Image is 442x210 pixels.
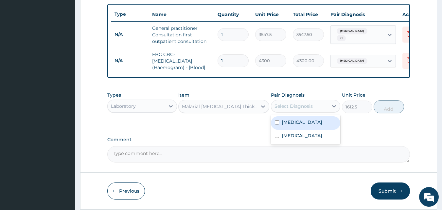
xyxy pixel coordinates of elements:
[34,37,110,45] div: Chat with us now
[12,33,27,49] img: d_794563401_company_1708531726252_794563401
[374,100,404,113] button: Add
[149,48,214,74] td: FBC CBC-[MEDICAL_DATA] (Haemogram) - [Blood]
[182,103,258,110] div: Malarial [MEDICAL_DATA] Thick and thin films - [Blood]
[342,92,365,98] label: Unit Price
[111,29,149,41] td: N/A
[149,22,214,48] td: General practitioner Consultation first outpatient consultation
[274,103,313,109] div: Select Diagnosis
[252,8,290,21] th: Unit Price
[214,8,252,21] th: Quantity
[107,182,145,200] button: Previous
[111,103,136,109] div: Laboratory
[271,92,305,98] label: Pair Diagnosis
[178,92,189,98] label: Item
[111,55,149,67] td: N/A
[290,8,327,21] th: Total Price
[282,119,322,125] label: [MEDICAL_DATA]
[38,63,90,129] span: We're online!
[282,132,322,139] label: [MEDICAL_DATA]
[327,8,399,21] th: Pair Diagnosis
[111,8,149,20] th: Type
[371,182,410,200] button: Submit
[399,8,432,21] th: Actions
[107,137,410,143] label: Comment
[107,92,121,98] label: Types
[107,3,123,19] div: Minimize live chat window
[337,35,346,42] span: + 1
[337,28,367,34] span: [MEDICAL_DATA]
[337,58,367,64] span: [MEDICAL_DATA]
[3,140,125,163] textarea: Type your message and hit 'Enter'
[149,8,214,21] th: Name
